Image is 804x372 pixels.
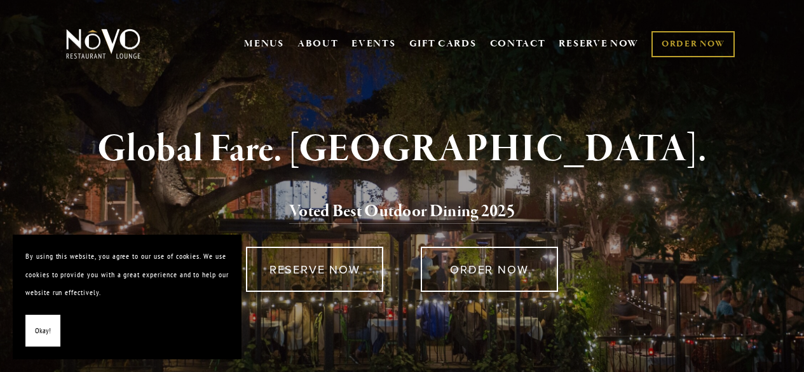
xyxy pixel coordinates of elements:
a: Voted Best Outdoor Dining 202 [289,200,507,224]
a: MENUS [244,38,284,50]
h2: 5 [84,198,720,225]
button: Okay! [25,315,60,347]
a: RESERVE NOW [246,247,383,292]
a: GIFT CARDS [409,32,477,56]
a: EVENTS [351,38,395,50]
a: ORDER NOW [651,31,735,57]
strong: Global Fare. [GEOGRAPHIC_DATA]. [97,125,707,174]
a: CONTACT [490,32,546,56]
span: Okay! [35,322,51,340]
img: Novo Restaurant &amp; Lounge [64,28,143,60]
p: By using this website, you agree to our use of cookies. We use cookies to provide you with a grea... [25,247,229,302]
section: Cookie banner [13,235,242,359]
a: ORDER NOW [421,247,558,292]
a: ABOUT [297,38,339,50]
a: RESERVE NOW [559,32,639,56]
